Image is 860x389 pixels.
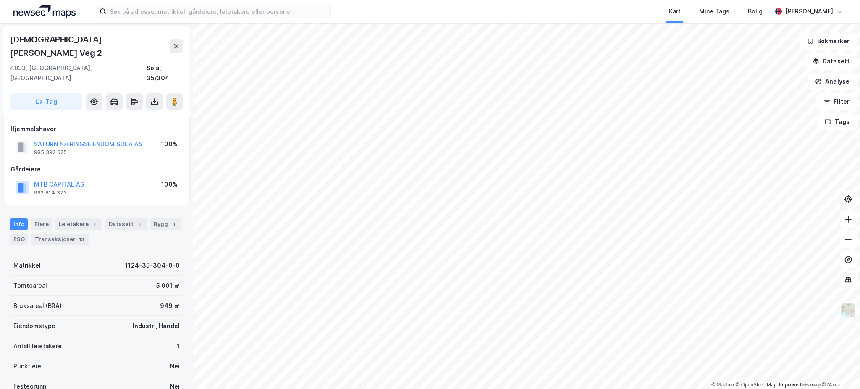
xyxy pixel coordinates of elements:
[34,189,67,196] div: 992 814 373
[840,302,856,318] img: Z
[156,281,180,291] div: 5 001 ㎡
[170,220,178,229] div: 1
[805,53,857,70] button: Datasett
[669,6,681,16] div: Kart
[779,382,821,388] a: Improve this map
[150,218,181,230] div: Bygg
[13,5,76,18] img: logo.a4113a55bc3d86da70a041830d287a7e.svg
[34,149,67,156] div: 985 392 625
[161,179,178,189] div: 100%
[13,321,55,331] div: Eiendomstype
[808,73,857,90] button: Analyse
[10,218,28,230] div: Info
[10,33,170,60] div: [DEMOGRAPHIC_DATA][PERSON_NAME] Veg 2
[160,301,180,311] div: 949 ㎡
[177,341,180,351] div: 1
[818,113,857,130] button: Tags
[13,281,47,291] div: Tomteareal
[785,6,833,16] div: [PERSON_NAME]
[106,5,330,18] input: Søk på adresse, matrikkel, gårdeiere, leietakere eller personer
[77,235,86,244] div: 13
[31,218,52,230] div: Eiere
[711,382,734,388] a: Mapbox
[10,164,183,174] div: Gårdeiere
[13,301,62,311] div: Bruksareal (BRA)
[10,93,82,110] button: Tag
[133,321,180,331] div: Industri, Handel
[818,349,860,389] iframe: Chat Widget
[10,234,28,245] div: ESG
[800,33,857,50] button: Bokmerker
[161,139,178,149] div: 100%
[125,260,180,271] div: 1124-35-304-0-0
[135,220,144,229] div: 1
[170,361,180,371] div: Nei
[105,218,147,230] div: Datasett
[736,382,777,388] a: OpenStreetMap
[13,260,41,271] div: Matrikkel
[13,341,62,351] div: Antall leietakere
[816,93,857,110] button: Filter
[31,234,89,245] div: Transaksjoner
[10,63,147,83] div: 4033, [GEOGRAPHIC_DATA], [GEOGRAPHIC_DATA]
[147,63,183,83] div: Sola, 35/304
[699,6,729,16] div: Mine Tags
[818,349,860,389] div: Kontrollprogram for chat
[10,124,183,134] div: Hjemmelshaver
[90,220,99,229] div: 1
[55,218,102,230] div: Leietakere
[13,361,41,371] div: Punktleie
[748,6,763,16] div: Bolig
